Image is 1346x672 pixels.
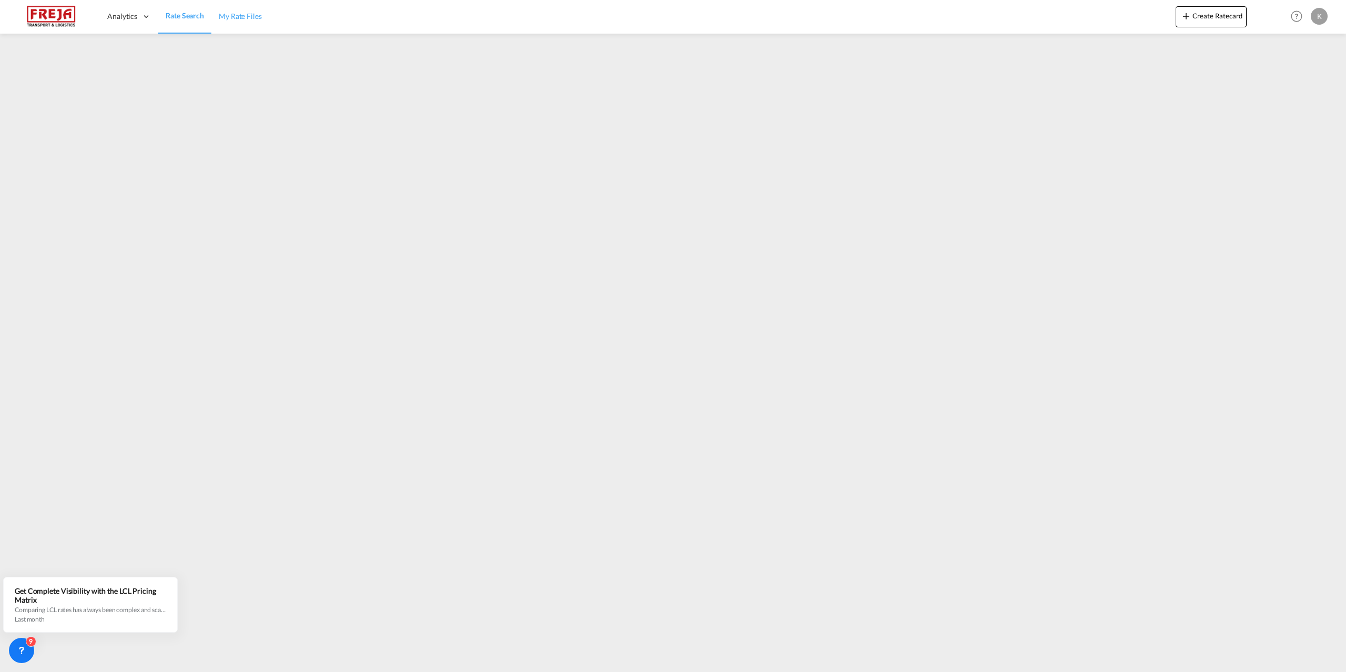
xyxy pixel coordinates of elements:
[1180,9,1192,22] md-icon: icon-plus 400-fg
[1176,6,1247,27] button: icon-plus 400-fgCreate Ratecard
[166,11,204,20] span: Rate Search
[107,11,137,22] span: Analytics
[1311,8,1328,25] div: K
[219,12,262,20] span: My Rate Files
[16,5,87,28] img: 586607c025bf11f083711d99603023e7.png
[1288,7,1306,25] span: Help
[1288,7,1311,26] div: Help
